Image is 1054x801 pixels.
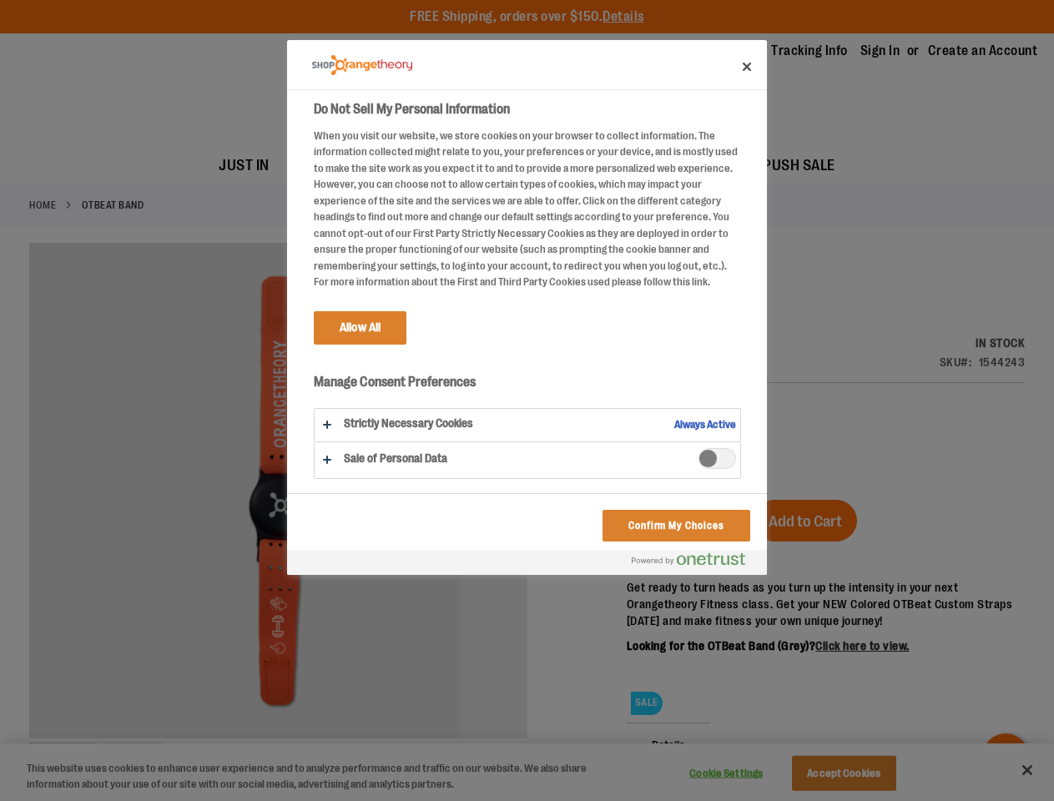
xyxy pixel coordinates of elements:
span: Sale of Personal Data [698,448,736,469]
button: Close [729,48,765,85]
button: Allow All [314,311,406,345]
h2: Do Not Sell My Personal Information [314,99,741,119]
div: Preference center [287,40,767,575]
div: When you visit our website, we store cookies on your browser to collect information. The informat... [314,128,741,290]
h3: Manage Consent Preferences [314,374,741,400]
a: Powered by OneTrust Opens in a new Tab [632,552,759,573]
img: Company Logo [312,55,412,76]
div: Company Logo [312,48,412,82]
div: Do Not Sell My Personal Information [287,40,767,575]
button: Confirm My Choices [603,510,750,542]
img: Powered by OneTrust Opens in a new Tab [632,552,745,566]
